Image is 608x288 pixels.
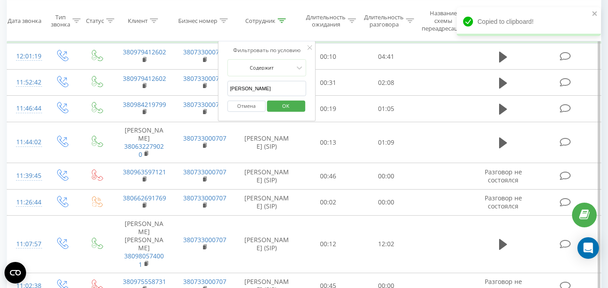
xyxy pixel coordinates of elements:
[123,48,166,56] a: 380979412602
[592,10,598,18] button: close
[273,99,298,113] span: OK
[422,9,465,32] div: Название схемы переадресации
[364,13,404,28] div: Длительность разговора
[299,122,357,163] td: 00:13
[577,237,599,259] div: Open Intercom Messenger
[357,215,415,273] td: 12:02
[299,44,357,70] td: 00:10
[16,74,35,91] div: 11:52:42
[357,96,415,122] td: 01:05
[16,100,35,117] div: 11:46:44
[16,48,35,65] div: 12:01:19
[183,100,226,109] a: 380733000707
[123,74,166,83] a: 380979412602
[114,122,174,163] td: [PERSON_NAME]
[124,142,164,159] a: 380632279020
[227,81,306,97] input: Введите значение
[123,100,166,109] a: 380984219799
[123,277,166,286] a: 380975558731
[234,215,299,273] td: [PERSON_NAME] (SIP)
[357,189,415,215] td: 00:00
[267,101,305,112] button: OK
[299,163,357,189] td: 00:46
[128,17,148,25] div: Клиент
[178,17,217,25] div: Бизнес номер
[485,194,522,210] span: Разговор не состоялся
[299,189,357,215] td: 00:02
[86,17,104,25] div: Статус
[357,44,415,70] td: 04:41
[183,277,226,286] a: 380733000707
[306,13,346,28] div: Длительность ожидания
[234,189,299,215] td: [PERSON_NAME] (SIP)
[183,194,226,202] a: 380733000707
[183,48,226,56] a: 380733000707
[357,163,415,189] td: 00:00
[299,96,357,122] td: 00:19
[183,168,226,176] a: 380733000707
[245,17,275,25] div: Сотрудник
[299,70,357,96] td: 00:31
[16,133,35,151] div: 11:44:02
[16,235,35,253] div: 11:07:57
[234,163,299,189] td: [PERSON_NAME] (SIP)
[51,13,70,28] div: Тип звонка
[183,134,226,142] a: 380733000707
[357,122,415,163] td: 01:09
[457,7,601,36] div: Copied to clipboard!
[183,74,226,83] a: 380733000707
[227,101,266,112] button: Отмена
[227,46,306,55] div: Фильтровать по условию
[114,215,174,273] td: [PERSON_NAME] [PERSON_NAME]
[183,235,226,244] a: 380733000707
[299,215,357,273] td: 00:12
[124,252,164,268] a: 380980574001
[234,122,299,163] td: [PERSON_NAME] (SIP)
[16,194,35,211] div: 11:26:44
[16,167,35,185] div: 11:39:45
[8,17,41,25] div: Дата звонка
[123,194,166,202] a: 380662691769
[123,168,166,176] a: 380963597121
[357,70,415,96] td: 02:08
[485,168,522,184] span: Разговор не состоялся
[5,262,26,284] button: Open CMP widget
